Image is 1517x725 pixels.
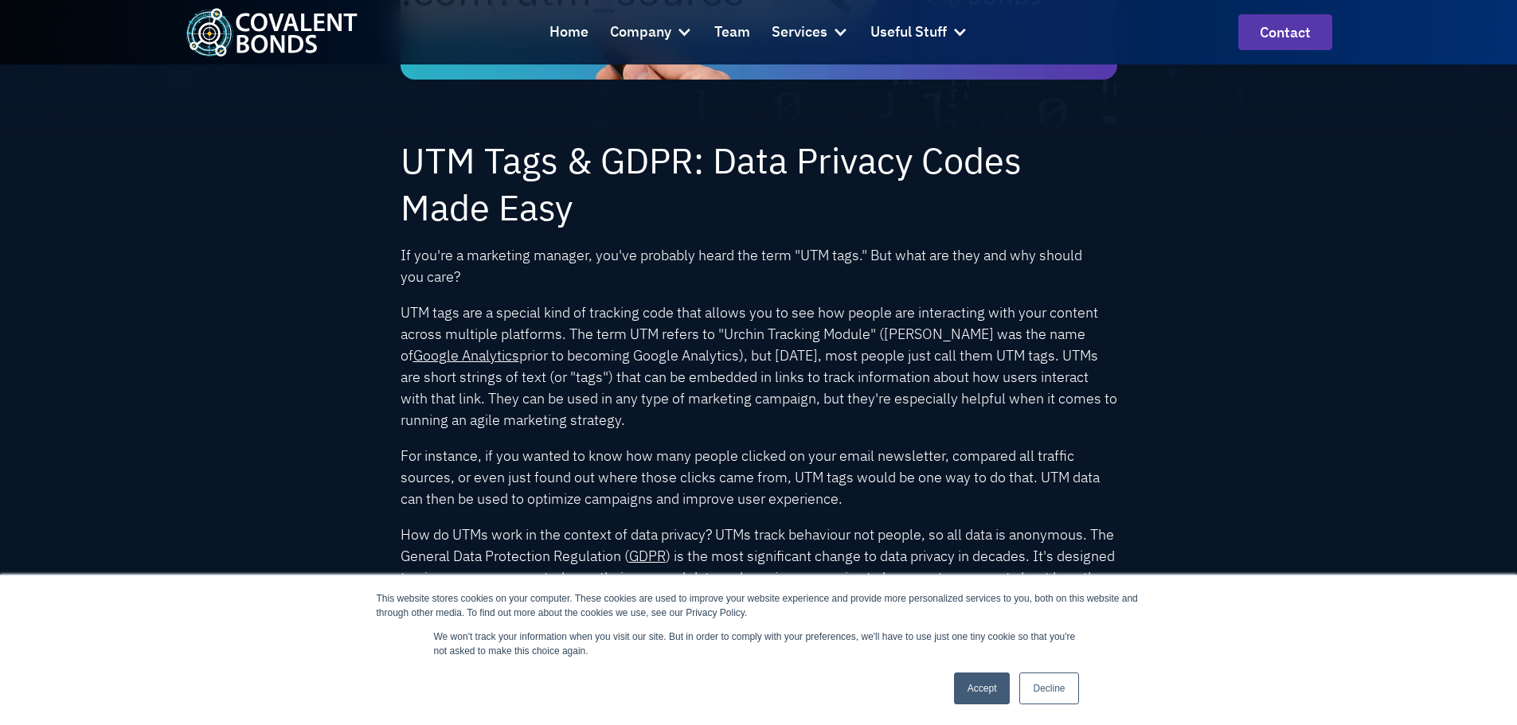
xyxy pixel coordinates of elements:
[714,11,750,54] a: Team
[610,11,693,54] div: Company
[549,11,588,54] a: Home
[377,591,1141,620] div: This website stores cookies on your computer. These cookies are used to improve your website expe...
[549,21,588,44] div: Home
[954,672,1011,704] a: Accept
[186,8,358,57] img: Covalent Bonds White / Teal Logo
[610,21,671,44] div: Company
[401,137,1117,230] h2: UTM Tags & GDPR: Data Privacy Codes Made Easy
[186,8,358,57] a: home
[870,11,968,54] div: Useful Stuff
[772,21,827,44] div: Services
[629,547,666,565] a: GDPR
[401,524,1117,631] p: How do UTMs work in the context of data privacy? UTMs track behaviour not people, so all data is ...
[1019,672,1078,704] a: Decline
[401,302,1117,431] p: UTM tags are a special kind of tracking code that allows you to see how people are interacting wi...
[714,21,750,44] div: Team
[870,21,947,44] div: Useful Stuff
[1230,540,1517,725] iframe: Chat Widget
[401,445,1117,509] p: For instance, if you wanted to know how many people clicked on your email newsletter, compared al...
[772,11,849,54] div: Services
[413,346,519,364] a: Google Analytics
[434,630,1084,658] p: We won't track your information when you visit our site. But in order to comply with your prefere...
[401,244,1117,287] p: If you're a marketing manager, you've probably heard the term "UTM tags." But what are they and w...
[1238,14,1332,50] a: contact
